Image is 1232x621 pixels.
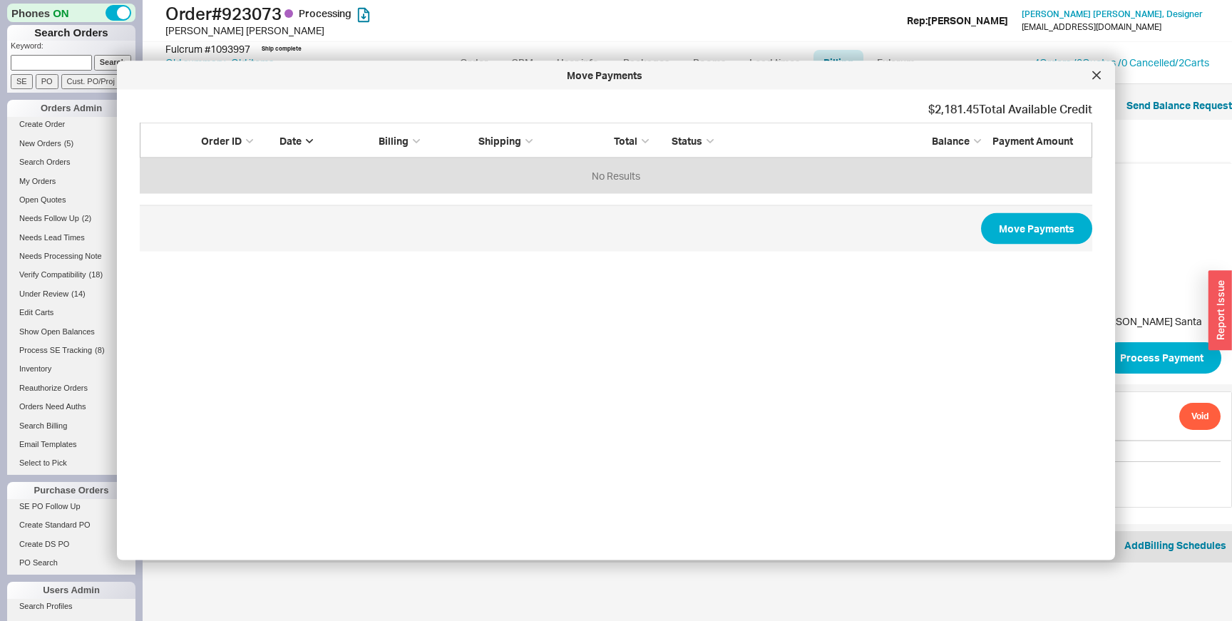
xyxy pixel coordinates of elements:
[7,136,135,151] a: New Orders(5)
[501,50,543,76] a: CRM
[19,252,102,260] span: Needs Processing Note
[7,381,135,396] a: Reauthorize Orders
[981,212,1092,244] button: Move Payments
[7,100,135,117] div: Orders Admin
[866,50,925,76] a: Fulcrum
[478,134,521,146] span: Shipping
[1022,9,1203,19] a: [PERSON_NAME] [PERSON_NAME], Designer
[7,305,135,320] a: Edit Carts
[1191,408,1208,425] span: Void
[7,537,135,552] a: Create DS PO
[7,287,135,302] a: Under Review(14)
[262,45,302,53] div: Ship complete
[999,220,1074,237] span: Move Payments
[1175,56,1209,68] a: /2Carts
[7,249,135,264] a: Needs Processing Note
[279,133,371,148] div: Date
[7,399,135,414] a: Orders Need Auths
[124,68,1085,83] div: Move Payments
[1022,9,1203,19] span: [PERSON_NAME] [PERSON_NAME] , Designer
[64,139,73,148] span: ( 5 )
[53,6,69,21] span: ON
[19,289,68,298] span: Under Review
[1179,403,1221,430] button: Void
[140,158,1092,194] div: No Results
[813,50,863,76] a: Billing
[7,267,135,282] a: Verify Compatibility(18)
[201,133,272,148] div: Order ID
[672,134,702,146] span: Status
[577,133,649,148] div: Total
[1126,98,1232,113] button: Send Balance Request
[165,24,620,38] div: [PERSON_NAME] [PERSON_NAME]
[932,134,970,146] span: Balance
[165,42,250,56] div: Fulcrum # 1093997
[907,14,1008,28] div: Rep: [PERSON_NAME]
[36,74,58,89] input: PO
[7,361,135,376] a: Inventory
[7,437,135,452] a: Email Templates
[231,56,274,70] a: Old items
[7,117,135,132] a: Create Order
[7,4,135,22] div: Phones
[7,456,135,471] a: Select to Pick
[379,133,471,148] div: Billing
[1120,349,1203,366] span: Process Payment
[379,134,409,146] span: Billing
[7,518,135,533] a: Create Standard PO
[61,74,120,89] input: Cust. PO/Proj
[7,555,135,570] a: PO Search
[201,134,242,146] span: Order ID
[1034,56,1175,68] a: 4Orders /0Quotes /0 Cancelled
[7,482,135,499] div: Purchase Orders
[7,174,135,189] a: My Orders
[19,139,61,148] span: New Orders
[140,101,1092,117] div: $2,181.45 Total Available Credit
[7,582,135,599] div: Users Admin
[7,324,135,339] a: Show Open Balances
[7,599,135,614] a: Search Profiles
[7,211,135,226] a: Needs Follow Up(2)
[7,230,135,245] a: Needs Lead Times
[89,270,103,279] span: ( 18 )
[140,158,1092,194] div: grid
[7,419,135,433] a: Search Billing
[19,270,86,279] span: Verify Compatibility
[299,7,351,19] span: Processing
[992,134,1073,146] span: Payment Amount
[1022,22,1161,32] div: [EMAIL_ADDRESS][DOMAIN_NAME]
[95,346,104,354] span: ( 8 )
[895,133,981,148] div: Balance
[682,50,736,76] a: Rooms
[71,289,86,298] span: ( 14 )
[660,133,888,148] div: Status
[19,214,79,222] span: Needs Follow Up
[614,134,637,146] span: Total
[7,343,135,358] a: Process SE Tracking(8)
[82,214,91,222] span: ( 2 )
[739,50,811,76] a: Lead times
[165,4,620,24] h1: Order # 923073
[7,499,135,514] a: SE PO Follow Up
[19,346,92,354] span: Process SE Tracking
[165,56,225,70] a: Old summary
[94,55,132,70] input: Search
[11,41,135,55] p: Keyword:
[1102,342,1221,374] button: Process Payment
[612,50,679,76] a: Packages
[7,25,135,41] h1: Search Orders
[450,50,498,76] a: Order
[1124,538,1226,553] button: AddBilling Schedules
[7,155,135,170] a: Search Orders
[546,50,610,76] a: User info
[279,134,302,146] span: Date
[478,133,570,148] div: Shipping
[7,193,135,207] a: Open Quotes
[11,74,33,89] input: SE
